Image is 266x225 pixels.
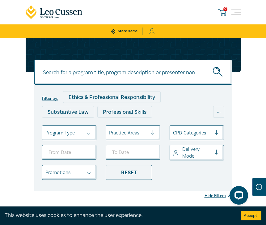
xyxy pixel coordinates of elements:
[152,121,204,133] div: Onsite Programs
[42,145,97,160] input: From Date
[5,211,231,219] div: This website uses cookies to enhance the user experience.
[97,106,152,118] div: Professional Skills
[205,193,232,199] div: Hide Filters
[45,129,47,136] input: select
[241,211,261,220] button: Accept cookies
[42,106,94,118] div: Substantive Law
[63,91,161,103] div: Ethics & Professional Responsibility
[34,60,232,85] input: Search for a program title, program description or presenter name
[109,129,110,136] input: select
[107,28,142,35] a: Store Home
[106,145,160,160] input: To Date
[45,169,47,176] input: select
[173,149,174,156] input: select
[213,106,224,118] div: ...
[42,121,149,133] div: Practice Management & Business Skills
[106,165,152,180] div: Reset
[42,96,58,101] label: Filter by:
[225,184,251,210] iframe: LiveChat chat widget
[173,129,174,136] input: select
[223,7,227,11] span: 0
[256,184,262,190] img: Information Icon
[173,146,212,159] div: Delivery Mode
[231,8,241,17] button: Toggle navigation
